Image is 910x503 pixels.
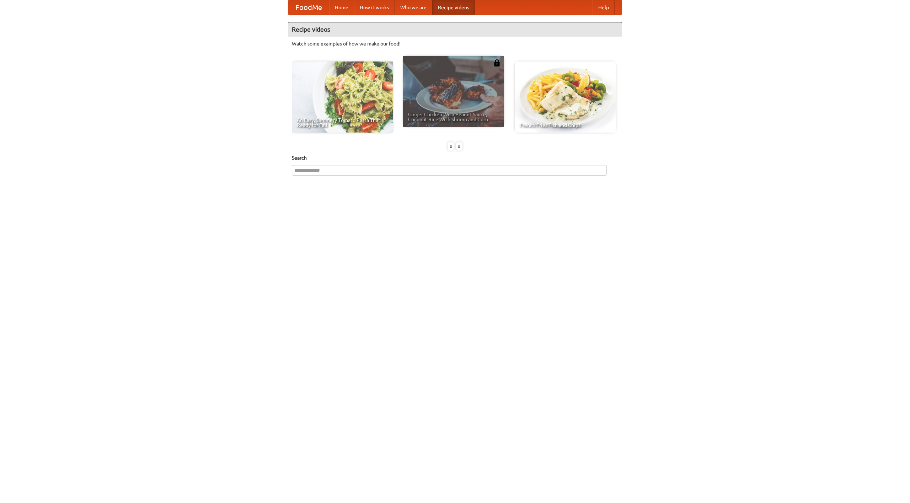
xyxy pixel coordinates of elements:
[432,0,475,15] a: Recipe videos
[395,0,432,15] a: Who we are
[448,142,454,151] div: «
[292,40,618,47] p: Watch some examples of how we make our food!
[456,142,462,151] div: »
[354,0,395,15] a: How it works
[520,123,611,128] span: French Fries Fish and Chips
[297,118,388,128] span: An Easy, Summery Tomato Pasta That's Ready for Fall
[329,0,354,15] a: Home
[292,154,618,161] h5: Search
[593,0,615,15] a: Help
[515,61,616,133] a: French Fries Fish and Chips
[288,22,622,37] h4: Recipe videos
[493,59,500,66] img: 483408.png
[288,0,329,15] a: FoodMe
[292,61,393,133] a: An Easy, Summery Tomato Pasta That's Ready for Fall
